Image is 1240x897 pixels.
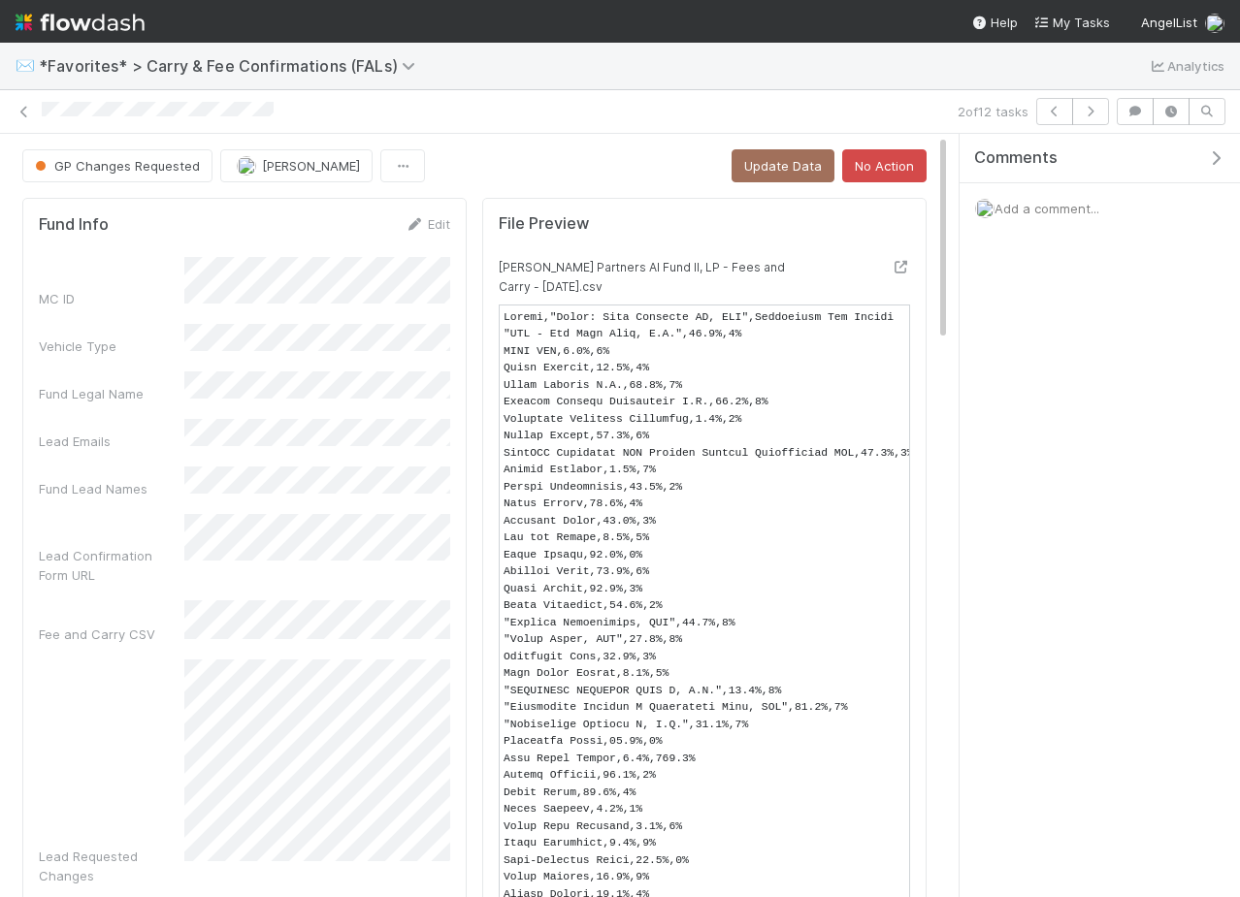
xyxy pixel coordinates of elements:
[220,149,373,182] button: [PERSON_NAME]
[39,336,184,356] div: Vehicle Type
[842,149,927,182] button: No Action
[958,102,1028,121] span: 2 of 12 tasks
[405,216,450,232] a: Edit
[22,149,212,182] button: GP Changes Requested
[39,546,184,585] div: Lead Confirmation Form URL
[974,148,1058,168] span: Comments
[1205,14,1224,33] img: avatar_18c010e4-930e-4480-823a-7726a265e9dd.png
[732,149,834,182] button: Update Data
[1033,13,1110,32] a: My Tasks
[39,289,184,308] div: MC ID
[39,479,184,498] div: Fund Lead Names
[39,625,184,644] div: Fee and Carry CSV
[39,847,184,885] div: Lead Requested Changes
[39,432,184,451] div: Lead Emails
[262,158,360,174] span: [PERSON_NAME]
[995,201,1099,216] span: Add a comment...
[237,156,256,176] img: avatar_9bf5d80c-4205-46c9-bf6e-5147b3b3a927.png
[39,215,109,235] h5: Fund Info
[39,56,425,76] span: *Favorites* > Carry & Fee Confirmations (FALs)
[1141,15,1197,30] span: AngelList
[499,260,785,294] small: [PERSON_NAME] Partners AI Fund II, LP - Fees and Carry - [DATE].csv
[1148,54,1224,78] a: Analytics
[16,57,35,74] span: ✉️
[16,6,145,39] img: logo-inverted-e16ddd16eac7371096b0.svg
[971,13,1018,32] div: Help
[499,214,589,234] h5: File Preview
[975,199,995,218] img: avatar_18c010e4-930e-4480-823a-7726a265e9dd.png
[31,158,200,174] span: GP Changes Requested
[39,384,184,403] div: Fund Legal Name
[1033,15,1110,30] span: My Tasks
